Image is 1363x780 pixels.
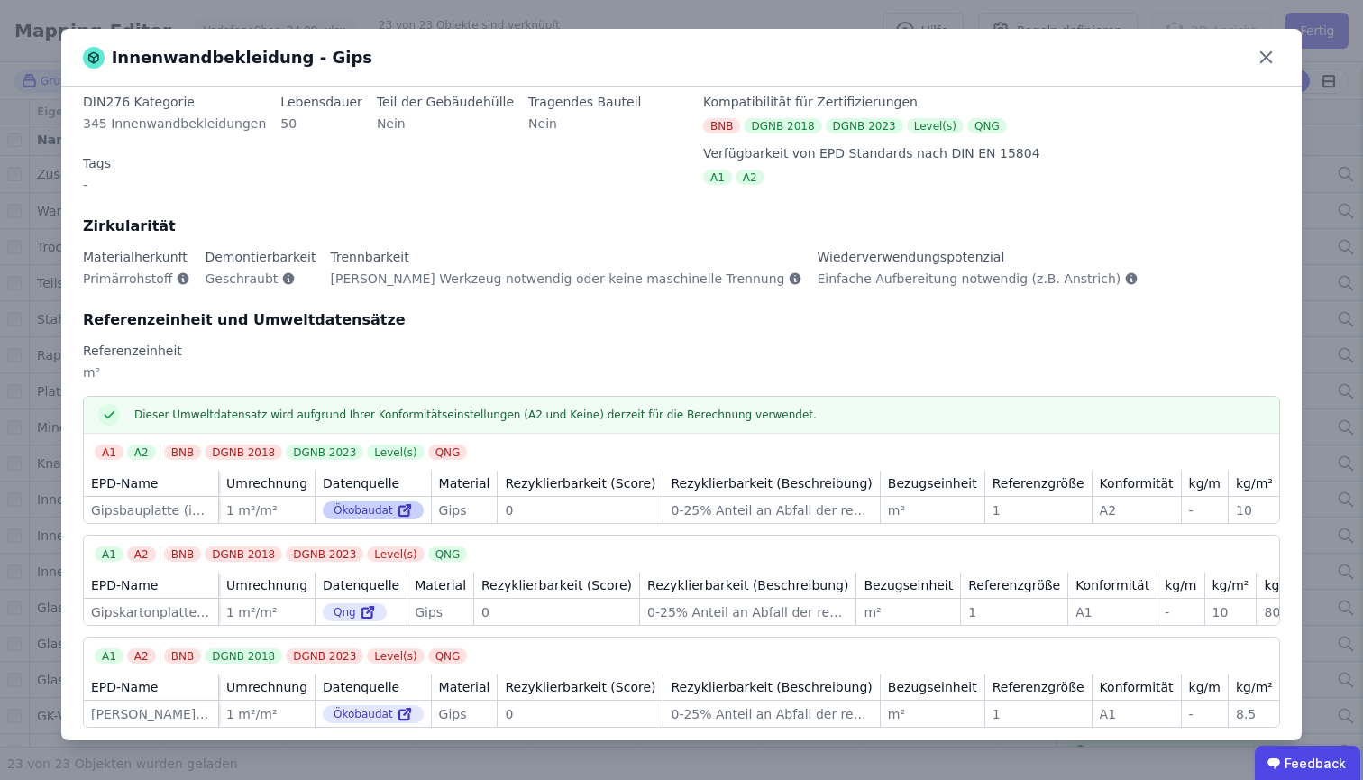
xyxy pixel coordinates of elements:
[671,501,872,519] div: 0-25% Anteil an Abfall der recycled wird
[993,501,1084,519] div: 1
[1100,678,1174,696] div: Konformität
[1075,603,1149,621] div: A1
[164,445,201,460] div: BNB
[736,170,764,185] div: A2
[481,603,632,621] div: 0
[205,648,282,664] div: DGNB 2018
[864,603,953,621] div: m²
[505,678,655,696] div: Rezyklierbarkeit (Score)
[671,474,872,492] div: Rezyklierbarkeit (Beschreibung)
[968,603,1060,621] div: 1
[377,93,514,111] div: Teil der Gebäudehülle
[647,576,848,594] div: Rezyklierbarkeit (Beschreibung)
[1189,678,1221,696] div: kg/m
[428,648,468,664] div: QNG
[367,648,424,664] div: Level(s)
[205,270,278,288] span: Geschraubt
[1236,705,1273,723] div: 8.5
[703,93,1280,111] div: Kompatibilität für Zertifizierungen
[226,501,307,519] div: 1 m²/m²
[528,93,641,111] div: Tragendes Bauteil
[83,342,1280,360] div: Referenzeinheit
[439,705,490,723] div: Gips
[505,705,655,723] div: 0
[134,408,817,422] span: Dieser Umweltdatensatz wird aufgrund Ihrer Konformitätseinstellungen (A2 und Keine) derzeit für d...
[331,270,785,288] span: [PERSON_NAME] Werkzeug notwendig oder keine maschinelle Trennung
[703,144,1280,162] div: Verfügbarkeit von EPD Standards nach DIN EN 15804
[127,546,156,562] div: A2
[280,93,362,111] div: Lebensdauer
[91,501,211,519] div: Gipsbauplatte (imprägniert, 12,5mm)
[286,648,363,664] div: DGNB 2023
[164,546,201,562] div: BNB
[367,445,424,460] div: Level(s)
[967,118,1007,133] div: QNG
[323,576,399,594] div: Datenquelle
[83,248,190,266] div: Materialherkunft
[888,705,977,723] div: m²
[164,648,201,664] div: BNB
[323,474,399,492] div: Datenquelle
[1165,603,1196,621] div: -
[1236,501,1273,519] div: 10
[95,648,123,664] div: A1
[439,501,490,519] div: Gips
[331,248,803,266] div: Trennbarkeit
[968,576,1060,594] div: Referenzgröße
[428,445,468,460] div: QNG
[95,546,123,562] div: A1
[91,576,158,594] div: EPD-Name
[1236,474,1273,492] div: kg/m²
[744,118,821,133] div: DGNB 2018
[226,576,307,594] div: Umrechnung
[91,678,158,696] div: EPD-Name
[817,248,1139,266] div: Wiederverwendungspotenzial
[703,118,740,133] div: BNB
[505,474,655,492] div: Rezyklierbarkeit (Score)
[91,705,211,723] div: [PERSON_NAME] Gipskartonplatten GKB Bauplatte und GKBI Bauplatte imprägniert 12,5 mm
[439,678,490,696] div: Material
[415,576,466,594] div: Material
[83,176,111,208] div: -
[226,474,307,492] div: Umrechnung
[83,216,1280,237] div: Zirkularität
[205,248,316,266] div: Demontierbarkeit
[91,603,211,621] div: Gipskartonplatte (imprägniert) (Dicke 1,25 cm)
[83,154,111,172] div: Tags
[1165,576,1196,594] div: kg/m
[1212,576,1249,594] div: kg/m²
[993,474,1084,492] div: Referenzgröße
[280,115,362,147] div: 50
[888,678,977,696] div: Bezugseinheit
[286,445,363,460] div: DGNB 2023
[323,603,387,621] div: Qng
[907,118,964,133] div: Level(s)
[226,603,307,621] div: 1 m²/m²
[1189,474,1221,492] div: kg/m
[1075,576,1149,594] div: Konformität
[127,445,156,460] div: A2
[226,705,307,723] div: 1 m²/m²
[888,501,977,519] div: m²
[439,474,490,492] div: Material
[323,501,424,519] div: Ökobaudat
[993,705,1084,723] div: 1
[83,115,266,147] div: 345 Innenwandbekleidungen
[286,546,363,562] div: DGNB 2023
[226,678,307,696] div: Umrechnung
[415,603,466,621] div: Gips
[671,678,872,696] div: Rezyklierbarkeit (Beschreibung)
[95,445,123,460] div: A1
[1264,576,1301,594] div: kg/m³
[83,363,1280,396] div: m²
[127,648,156,664] div: A2
[91,474,158,492] div: EPD-Name
[528,115,641,147] div: Nein
[993,678,1084,696] div: Referenzgröße
[1212,603,1249,621] div: 10
[1100,501,1174,519] div: A2
[83,309,1280,331] div: Referenzeinheit und Umweltdatensätze
[205,445,282,460] div: DGNB 2018
[1236,678,1273,696] div: kg/m²
[671,705,872,723] div: 0-25% Anteil an Abfall der recycled wird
